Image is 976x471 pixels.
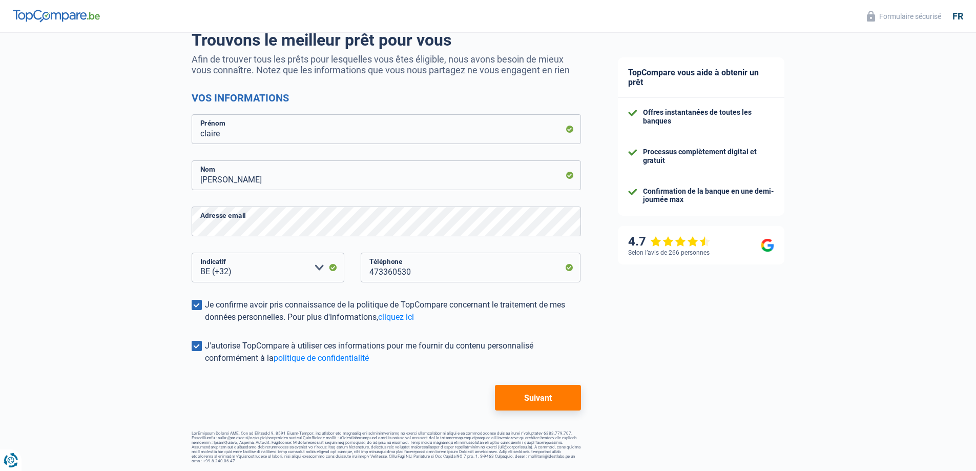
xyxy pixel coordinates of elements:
div: Processus complètement digital et gratuit [643,148,774,165]
div: fr [952,11,963,22]
div: J'autorise TopCompare à utiliser ces informations pour me fournir du contenu personnalisé conform... [205,340,581,364]
button: Formulaire sécurisé [861,8,947,25]
div: Confirmation de la banque en une demi-journée max [643,187,774,204]
a: cliquez ici [378,312,414,322]
h2: Vos informations [192,92,581,104]
img: TopCompare Logo [13,10,100,22]
div: 4.7 [628,234,711,249]
footer: LorEmipsum Dolorsi AME, Con ad Elitsedd 9, 8591 Eiusm-Tempor, inc utlabor etd magnaaliq eni admin... [192,431,581,463]
h1: Trouvons le meilleur prêt pour vous [192,30,581,50]
input: 401020304 [361,253,581,282]
div: TopCompare vous aide à obtenir un prêt [618,57,784,98]
div: Je confirme avoir pris connaissance de la politique de TopCompare concernant le traitement de mes... [205,299,581,323]
div: Selon l’avis de 266 personnes [628,249,710,256]
p: Afin de trouver tous les prêts pour lesquelles vous êtes éligible, nous avons besoin de mieux vou... [192,54,581,75]
div: Offres instantanées de toutes les banques [643,108,774,126]
a: politique de confidentialité [274,353,369,363]
button: Suivant [495,385,580,411]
